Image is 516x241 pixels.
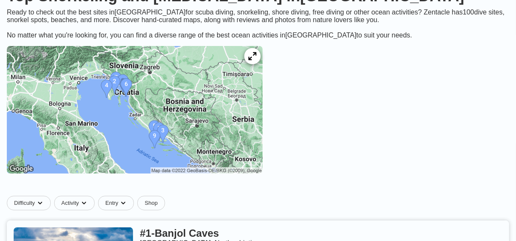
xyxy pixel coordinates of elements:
[37,200,43,207] img: dropdown caret
[105,200,118,207] span: Entry
[54,196,98,210] button: Activitydropdown caret
[7,196,54,210] button: Difficultydropdown caret
[120,200,127,207] img: dropdown caret
[81,200,87,207] img: dropdown caret
[137,196,165,210] a: Shop
[61,200,79,207] span: Activity
[98,196,137,210] button: Entrydropdown caret
[14,200,35,207] span: Difficulty
[7,46,263,174] img: Croatia dive site map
